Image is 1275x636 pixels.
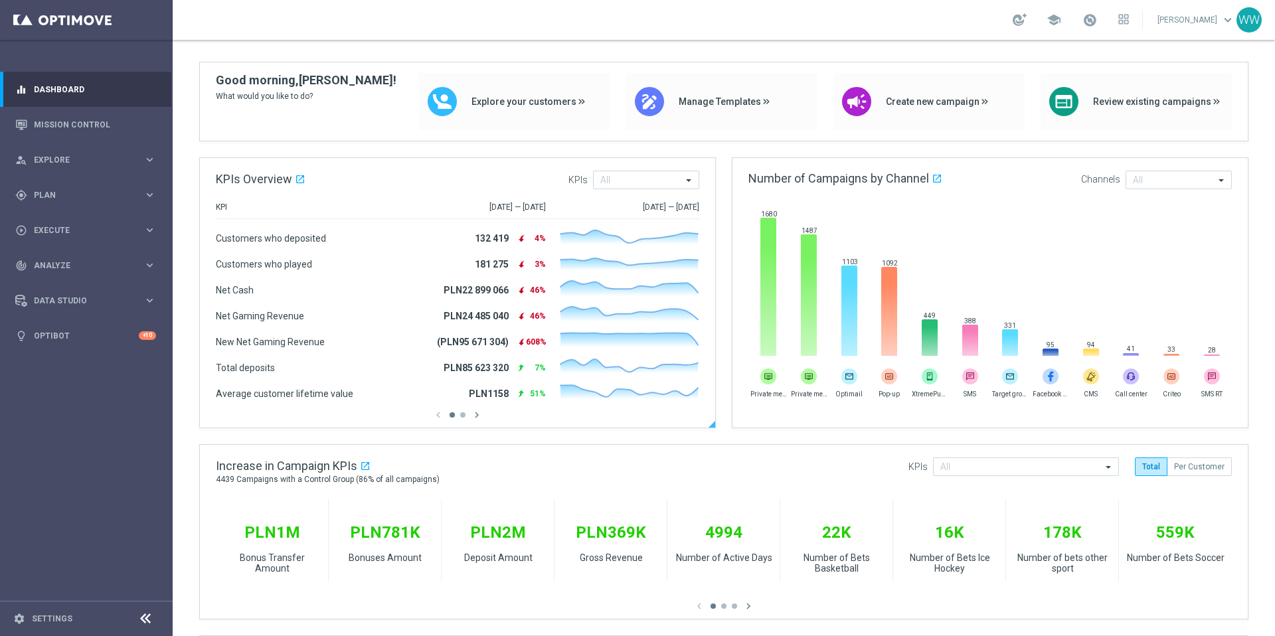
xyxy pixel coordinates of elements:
span: Analyze [34,262,143,270]
div: Data Studio [15,295,143,307]
span: keyboard_arrow_down [1221,13,1235,27]
span: Plan [34,191,143,199]
a: Settings [32,615,72,623]
button: play_circle_outline Execute keyboard_arrow_right [15,225,157,236]
i: track_changes [15,260,27,272]
i: person_search [15,154,27,166]
a: [PERSON_NAME]keyboard_arrow_down [1156,10,1236,30]
i: lightbulb [15,330,27,342]
span: school [1047,13,1061,27]
i: equalizer [15,84,27,96]
div: +10 [139,331,156,340]
div: Explore [15,154,143,166]
button: Data Studio keyboard_arrow_right [15,295,157,306]
div: Analyze [15,260,143,272]
i: keyboard_arrow_right [143,189,156,201]
i: keyboard_arrow_right [143,294,156,307]
button: gps_fixed Plan keyboard_arrow_right [15,190,157,200]
i: keyboard_arrow_right [143,224,156,236]
a: Dashboard [34,72,156,107]
button: lightbulb Optibot +10 [15,331,157,341]
span: Execute [34,226,143,234]
button: Mission Control [15,119,157,130]
i: keyboard_arrow_right [143,259,156,272]
div: Optibot [15,318,156,353]
div: Dashboard [15,72,156,107]
button: person_search Explore keyboard_arrow_right [15,155,157,165]
div: Plan [15,189,143,201]
span: Data Studio [34,297,143,305]
a: Mission Control [34,107,156,142]
button: track_changes Analyze keyboard_arrow_right [15,260,157,271]
div: Execute [15,224,143,236]
i: settings [13,613,25,625]
i: keyboard_arrow_right [143,153,156,166]
button: equalizer Dashboard [15,84,157,95]
div: WW [1236,7,1262,33]
span: Explore [34,156,143,164]
div: Mission Control [15,107,156,142]
a: Optibot [34,318,139,353]
i: play_circle_outline [15,224,27,236]
i: gps_fixed [15,189,27,201]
